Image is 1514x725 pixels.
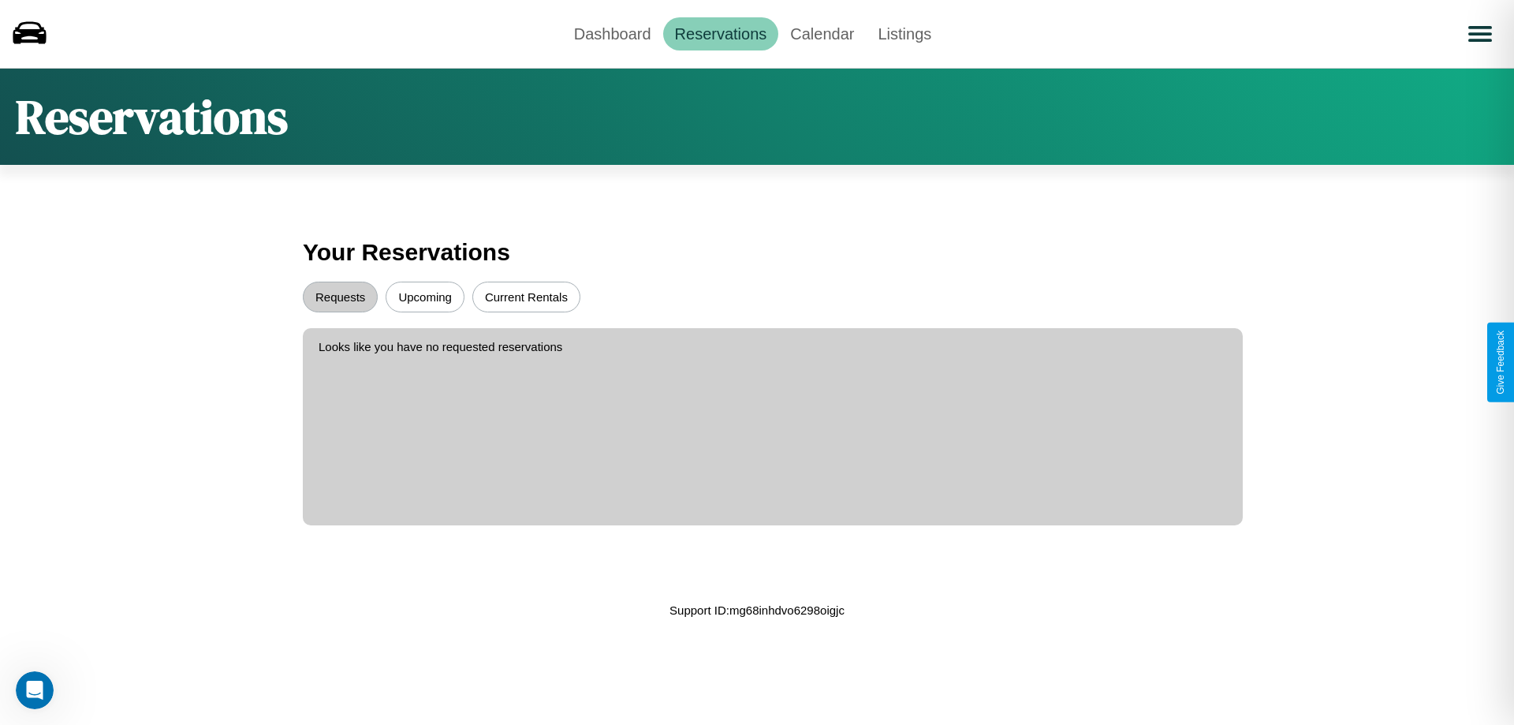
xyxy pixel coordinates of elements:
[866,17,943,50] a: Listings
[562,17,663,50] a: Dashboard
[778,17,866,50] a: Calendar
[16,84,288,149] h1: Reservations
[1458,12,1502,56] button: Open menu
[303,282,378,312] button: Requests
[472,282,580,312] button: Current Rentals
[1495,331,1506,394] div: Give Feedback
[669,600,845,621] p: Support ID: mg68inhdvo6298oigjc
[663,17,779,50] a: Reservations
[303,231,1211,274] h3: Your Reservations
[16,671,54,709] iframe: Intercom live chat
[386,282,464,312] button: Upcoming
[319,336,1227,357] p: Looks like you have no requested reservations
